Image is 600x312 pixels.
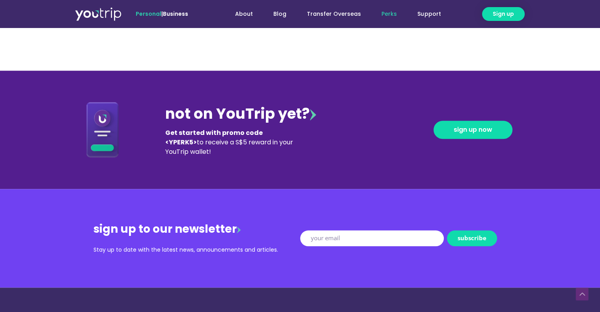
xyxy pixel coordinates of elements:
a: Sign up [482,7,525,21]
input: your email [300,230,444,246]
a: Support [407,7,451,21]
span: subscribe [458,235,486,241]
a: Business [163,10,188,18]
div: to receive a S$5 reward in your YouTrip wallet! [165,128,299,157]
b: Get started with promo code <YPERK5> [165,128,263,147]
img: Download App [86,102,119,157]
form: New Form [300,230,507,249]
div: sign up to our newsletter [93,221,300,237]
a: Transfer Overseas [297,7,371,21]
span: | [136,10,188,18]
span: Personal [136,10,161,18]
a: Blog [263,7,297,21]
a: About [225,7,263,21]
a: sign up now [434,121,512,139]
button: subscribe [447,230,497,246]
div: Stay up to date with the latest news, announcements and articles. [93,245,300,255]
a: Perks [371,7,407,21]
div: not on YouTrip yet? [165,103,316,125]
span: Sign up [493,10,514,18]
nav: Menu [209,7,451,21]
span: sign up now [454,127,492,133]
